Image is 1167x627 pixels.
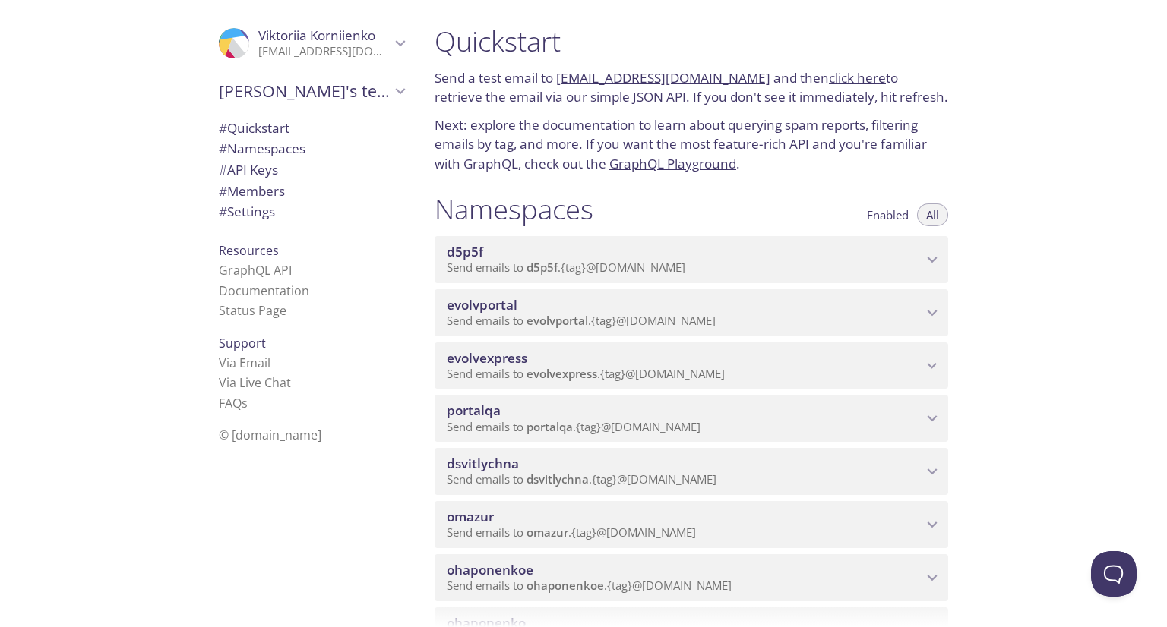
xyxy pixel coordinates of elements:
div: d5p5f namespace [435,236,948,283]
span: © [DOMAIN_NAME] [219,427,321,443]
span: Send emails to . {tag} @[DOMAIN_NAME] [447,313,716,328]
span: Viktoriia Korniienko [258,27,375,44]
div: portalqa namespace [435,395,948,442]
a: Via Live Chat [219,374,291,391]
span: portalqa [447,402,501,419]
span: # [219,161,227,178]
span: Settings [219,203,275,220]
button: All [917,203,948,226]
span: Send emails to . {tag} @[DOMAIN_NAME] [447,419,701,434]
div: ohaponenkoe namespace [435,554,948,601]
div: evolvexpress namespace [435,342,948,389]
span: dsvitlychna [447,455,519,472]
div: evolvportal namespace [435,289,948,336]
a: [EMAIL_ADDRESS][DOMAIN_NAME] [556,69,770,87]
span: Quickstart [219,119,289,137]
a: Via Email [219,354,270,371]
span: evolvportal [447,296,517,313]
span: omazur [527,525,568,540]
a: documentation [542,116,636,134]
h1: Quickstart [435,24,948,58]
span: Support [219,335,266,351]
span: s [242,395,248,411]
span: d5p5f [447,243,483,260]
span: Send emails to . {tag} @[DOMAIN_NAME] [447,366,725,381]
div: Viktoriia Korniienko [207,18,416,68]
span: evolvexpress [527,366,597,381]
h1: Namespaces [435,192,593,226]
span: dsvitlychna [527,471,589,487]
a: GraphQL API [219,262,292,279]
div: dsvitlychna namespace [435,448,948,495]
button: Enabled [858,203,918,226]
p: Send a test email to and then to retrieve the email via our simple JSON API. If you don't see it ... [435,68,948,107]
div: API Keys [207,159,416,181]
span: Send emails to . {tag} @[DOMAIN_NAME] [447,471,716,487]
span: portalqa [527,419,573,434]
span: Send emails to . {tag} @[DOMAIN_NAME] [447,525,696,540]
span: # [219,119,227,137]
span: # [219,203,227,220]
div: Quickstart [207,118,416,139]
a: FAQ [219,395,248,411]
span: ohaponenkoe [527,578,604,593]
span: d5p5f [527,260,558,275]
span: omazur [447,508,494,525]
span: Members [219,182,285,200]
a: click here [829,69,886,87]
a: Status Page [219,302,286,319]
a: GraphQL Playground [609,155,736,172]
div: Evolv's team [207,71,416,111]
div: Namespaces [207,138,416,159]
span: API Keys [219,161,278,178]
span: Resources [219,242,279,259]
div: omazur namespace [435,501,948,548]
p: [EMAIL_ADDRESS][DOMAIN_NAME] [258,44,391,59]
span: Namespaces [219,140,305,157]
a: Documentation [219,282,309,299]
span: evolvportal [527,313,588,328]
div: Team Settings [207,201,416,222]
span: # [219,182,227,200]
p: Next: explore the to learn about querying spam reports, filtering emails by tag, and more. If you... [435,115,948,174]
span: [PERSON_NAME]'s team [219,80,391,102]
span: evolvexpress [447,349,527,367]
span: Send emails to . {tag} @[DOMAIN_NAME] [447,578,732,593]
div: Members [207,181,416,202]
span: ohaponenkoe [447,561,533,578]
iframe: Help Scout Beacon - Open [1091,551,1137,597]
span: Send emails to . {tag} @[DOMAIN_NAME] [447,260,685,275]
span: # [219,140,227,157]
